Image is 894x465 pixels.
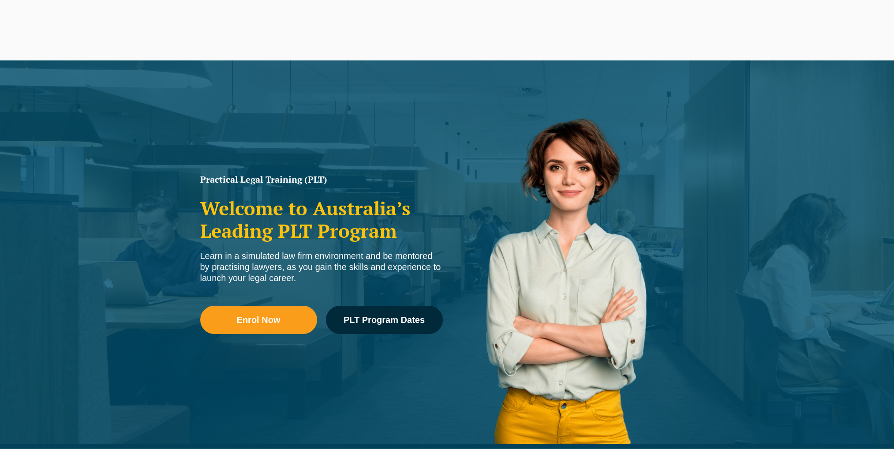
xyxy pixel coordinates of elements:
[344,315,425,324] span: PLT Program Dates
[200,175,443,184] h1: Practical Legal Training (PLT)
[200,306,317,334] a: Enrol Now
[326,306,443,334] a: PLT Program Dates
[237,315,281,324] span: Enrol Now
[200,197,443,242] h2: Welcome to Australia’s Leading PLT Program
[200,251,443,284] div: Learn in a simulated law firm environment and be mentored by practising lawyers, as you gain the ...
